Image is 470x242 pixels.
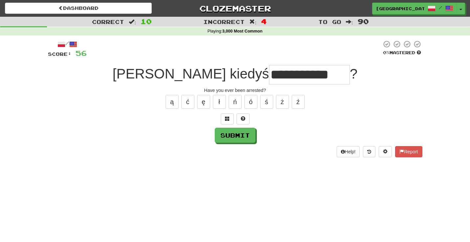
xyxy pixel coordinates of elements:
[358,17,369,25] span: 90
[318,18,341,25] span: To go
[261,17,267,25] span: 4
[350,66,357,81] span: ?
[221,113,234,124] button: Switch sentence to multiple choice alt+p
[197,95,210,109] button: ę
[48,40,87,48] div: /
[292,95,305,109] button: ź
[213,95,226,109] button: ł
[222,29,262,33] strong: 3,000 Most Common
[439,5,442,10] span: /
[337,146,360,157] button: Help!
[236,113,250,124] button: Single letter hint - you only get 1 per sentence and score half the points! alt+h
[215,128,256,143] button: Submit
[181,95,194,109] button: ć
[76,49,87,57] span: 56
[166,95,179,109] button: ą
[141,17,152,25] span: 10
[346,19,353,25] span: :
[249,19,257,25] span: :
[382,50,422,56] div: Mastered
[363,146,375,157] button: Round history (alt+y)
[48,87,422,94] div: Have you ever been arrested?
[5,3,152,14] a: Dashboard
[113,66,269,81] span: [PERSON_NAME] kiedyś
[276,95,289,109] button: ż
[229,95,242,109] button: ń
[92,18,124,25] span: Correct
[203,18,245,25] span: Incorrect
[395,146,422,157] button: Report
[372,3,457,14] a: [GEOGRAPHIC_DATA] /
[260,95,273,109] button: ś
[162,3,308,14] a: Clozemaster
[244,95,257,109] button: ó
[376,6,424,11] span: [GEOGRAPHIC_DATA]
[383,50,390,55] span: 0 %
[48,51,72,57] span: Score:
[129,19,136,25] span: :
